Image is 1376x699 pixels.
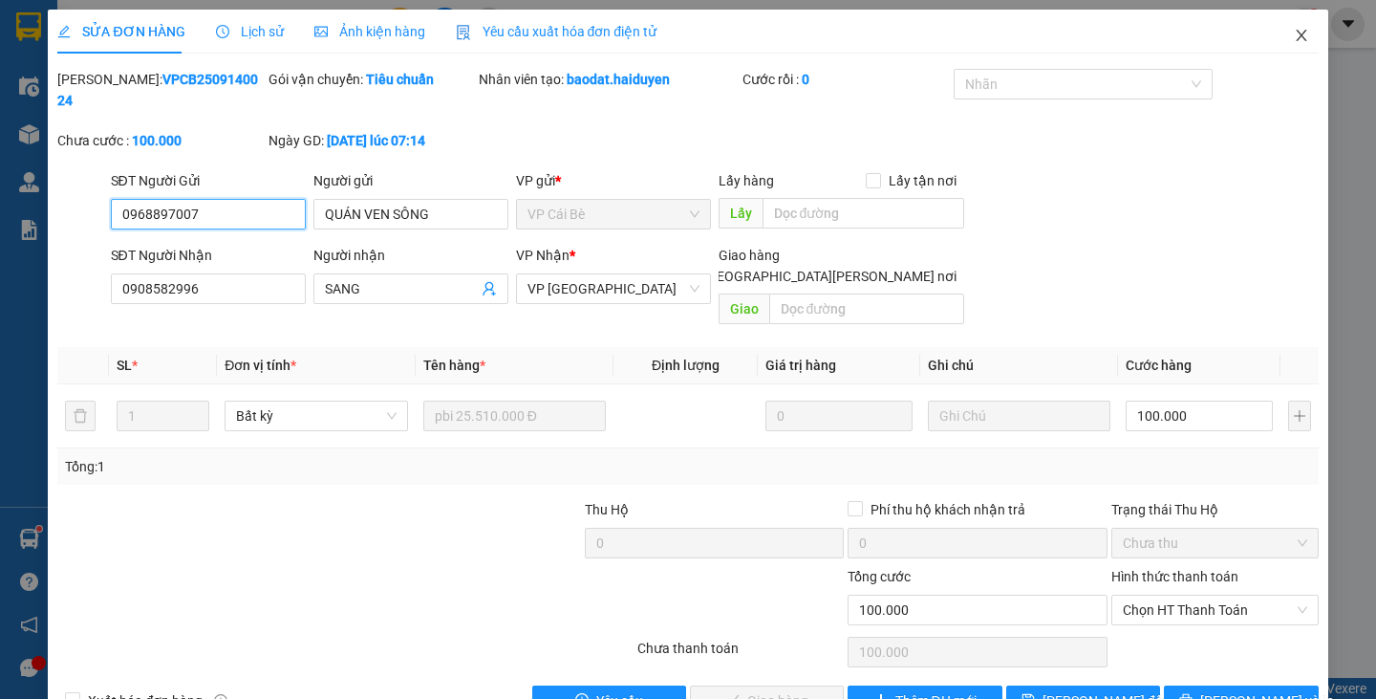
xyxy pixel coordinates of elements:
b: 100.000 [132,133,182,148]
div: Người nhận [313,245,508,266]
span: Lịch sử [216,24,284,39]
button: delete [65,401,96,431]
img: icon [456,25,471,40]
div: VP gửi [516,170,711,191]
b: 0 [802,72,809,87]
span: Lấy [719,198,763,229]
span: edit [57,25,71,38]
span: Giá trị hàng [765,358,836,373]
div: [PERSON_NAME]: [57,69,265,111]
span: VP Nhận [516,248,570,263]
span: Ảnh kiện hàng [314,24,425,39]
span: SỬA ĐƠN HÀNG [57,24,184,39]
div: Trạng thái Thu Hộ [1111,499,1319,520]
input: 0 [765,401,913,431]
span: Giao hàng [719,248,780,263]
span: Phí thu hộ khách nhận trả [863,499,1033,520]
span: Tổng cước [848,569,911,584]
div: Cước rồi : [742,69,950,90]
span: Bất kỳ [236,402,396,430]
button: Close [1275,10,1328,63]
b: baodat.haiduyen [567,72,670,87]
div: Gói vận chuyển: [269,69,476,90]
span: [GEOGRAPHIC_DATA][PERSON_NAME] nơi [696,266,964,287]
th: Ghi chú [920,347,1118,384]
span: close [1294,28,1309,43]
div: Ngày GD: [269,130,476,151]
label: Hình thức thanh toán [1111,569,1238,584]
span: user-add [482,281,497,296]
div: Chưa thanh toán [635,638,847,671]
span: picture [314,25,328,38]
input: Dọc đường [763,198,964,229]
b: Tiêu chuẩn [366,72,434,87]
span: clock-circle [216,25,229,38]
input: Ghi Chú [928,401,1110,431]
span: Yêu cầu xuất hóa đơn điện tử [456,24,657,39]
div: Người gửi [313,170,508,191]
span: Chọn HT Thanh Toán [1123,596,1307,624]
span: Lấy tận nơi [881,170,964,191]
span: Thu Hộ [585,502,629,517]
span: Tên hàng [423,358,485,373]
span: VP Cái Bè [527,200,699,229]
span: Giao [719,294,769,324]
input: Dọc đường [769,294,964,324]
div: SĐT Người Gửi [111,170,306,191]
div: Nhân viên tạo: [479,69,739,90]
span: Lấy hàng [719,173,774,188]
div: Tổng: 1 [65,456,532,477]
b: [DATE] lúc 07:14 [327,133,425,148]
span: SL [117,358,132,373]
span: Chưa thu [1123,529,1307,557]
input: VD: Bàn, Ghế [423,401,606,431]
div: Chưa cước : [57,130,265,151]
button: plus [1288,401,1311,431]
span: Định lượng [652,358,720,373]
span: VP Sài Gòn [527,274,699,303]
div: SĐT Người Nhận [111,245,306,266]
span: Cước hàng [1126,358,1192,373]
span: Đơn vị tính [225,358,296,373]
